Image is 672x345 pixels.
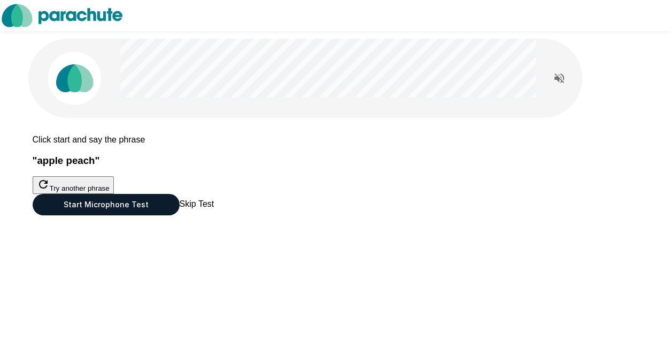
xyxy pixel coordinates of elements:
h3: " apple peach " [33,155,640,167]
p: Click start and say the phrase [33,135,640,145]
img: parachute_avatar.png [48,51,101,105]
button: Start Microphone Test [33,194,180,215]
button: Try another phrase [33,176,114,194]
button: Read questions aloud [549,67,570,89]
span: Skip Test [180,200,214,209]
